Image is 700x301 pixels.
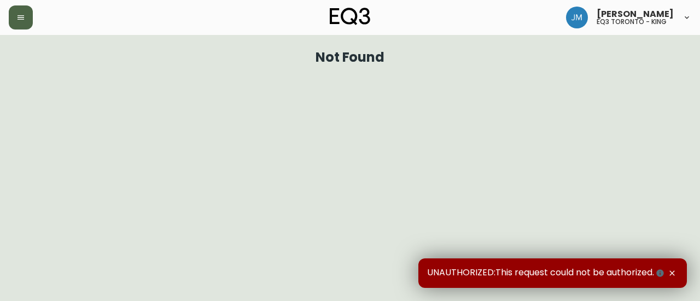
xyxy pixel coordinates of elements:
h1: Not Found [316,52,385,62]
img: logo [330,8,370,25]
span: UNAUTHORIZED:This request could not be authorized. [427,267,666,279]
span: [PERSON_NAME] [597,10,674,19]
h5: eq3 toronto - king [597,19,667,25]
img: b88646003a19a9f750de19192e969c24 [566,7,588,28]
